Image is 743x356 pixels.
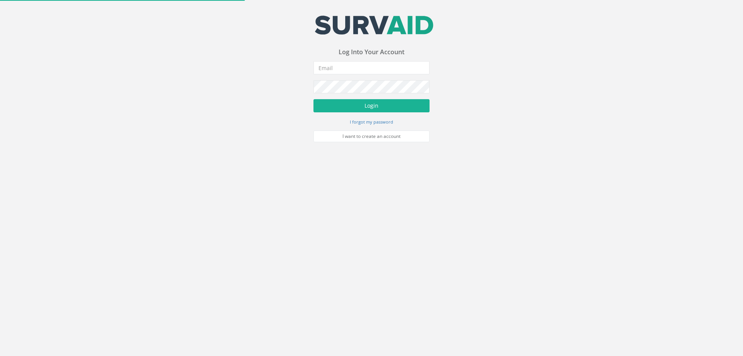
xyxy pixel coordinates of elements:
button: Login [313,99,430,112]
h3: Log Into Your Account [313,49,430,56]
a: I forgot my password [350,118,393,125]
input: Email [313,61,430,74]
a: I want to create an account [313,131,430,142]
small: I forgot my password [350,119,393,125]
